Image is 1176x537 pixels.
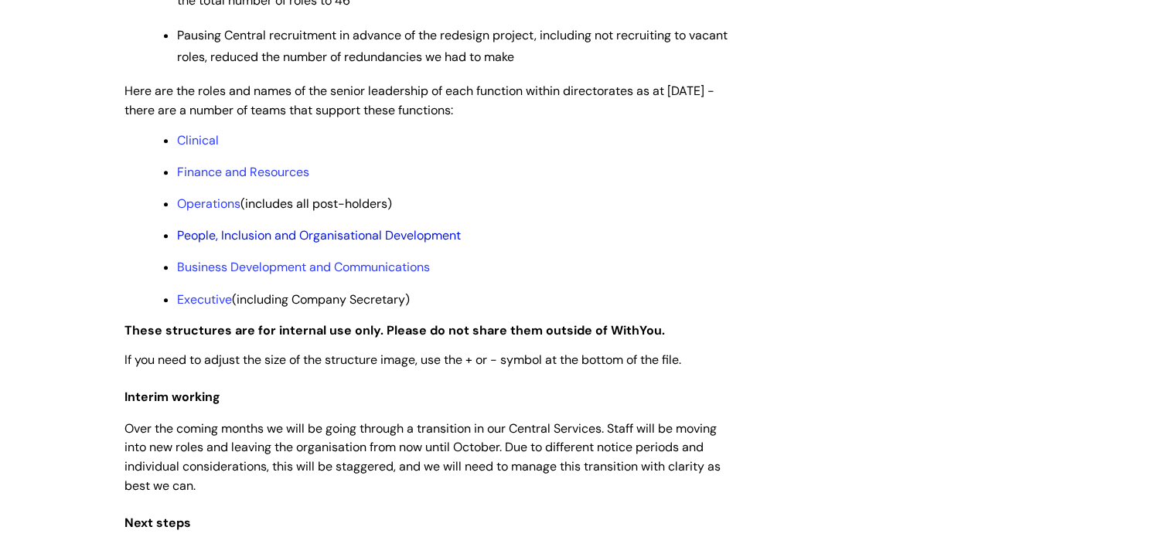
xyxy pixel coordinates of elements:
span: (including Company Secretary) [177,291,410,308]
span: Interim working [124,389,220,405]
a: Finance and Resources [177,164,309,180]
a: Executive [177,291,232,308]
a: Clinical [177,132,219,148]
span: (includes all post-holders) [177,195,392,212]
strong: These structures are for internal use only. Please do not share them outside of WithYou. [124,322,665,338]
span: Next steps [124,515,191,531]
span: Here are the roles and names of the senior leadership of each function within directorates as at ... [124,83,714,118]
p: Pausing Central recruitment in advance of the redesign project, including not recruiting to vacan... [177,25,735,70]
a: Business Development and Communications [177,259,430,275]
span: Over the coming months we will be going through a transition in our Central Services. Staff will ... [124,420,721,494]
a: Operations [177,195,240,212]
a: People, Inclusion and Organisational Development [177,227,461,243]
span: If you need to adjust the size of the structure image, use the + or - symbol at the bottom of the... [124,352,681,368]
